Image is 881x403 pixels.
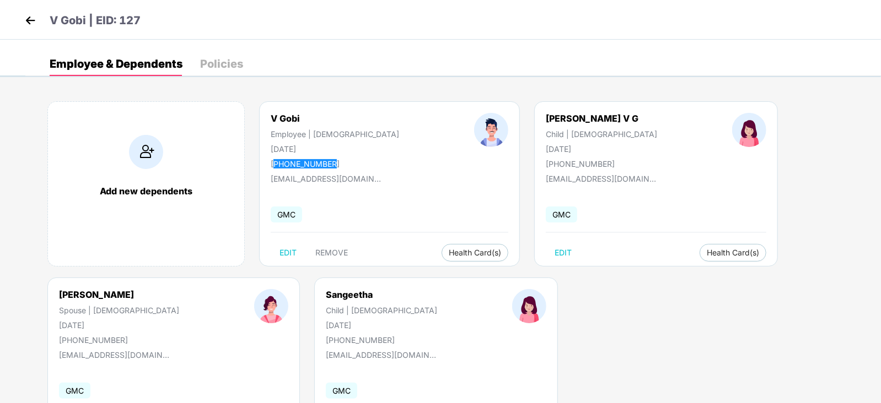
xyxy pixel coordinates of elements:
[271,113,399,124] div: V Gobi
[326,350,436,360] div: [EMAIL_ADDRESS][DOMAIN_NAME]
[449,250,501,255] span: Health Card(s)
[546,206,577,222] span: GMC
[271,144,399,154] div: [DATE]
[326,320,437,330] div: [DATE]
[59,320,179,330] div: [DATE]
[326,306,437,315] div: Child | [DEMOGRAPHIC_DATA]
[50,58,182,69] div: Employee & Dependents
[59,289,179,300] div: [PERSON_NAME]
[22,12,39,29] img: back
[326,335,437,345] div: [PHONE_NUMBER]
[280,248,297,257] span: EDIT
[474,113,508,147] img: profileImage
[271,159,399,168] div: [PHONE_NUMBER]
[200,58,243,69] div: Policies
[50,12,141,29] p: V Gobi | EID: 127
[271,174,381,183] div: [EMAIL_ADDRESS][DOMAIN_NAME]
[546,129,657,139] div: Child | [DEMOGRAPHIC_DATA]
[707,250,759,255] span: Health Card(s)
[512,289,546,323] img: profileImage
[59,186,233,197] div: Add new dependents
[59,335,179,345] div: [PHONE_NUMBER]
[59,350,169,360] div: [EMAIL_ADDRESS][DOMAIN_NAME]
[315,248,348,257] span: REMOVE
[546,244,581,262] button: EDIT
[307,244,357,262] button: REMOVE
[271,244,305,262] button: EDIT
[271,129,399,139] div: Employee | [DEMOGRAPHIC_DATA]
[555,248,572,257] span: EDIT
[732,113,766,147] img: profileImage
[59,383,90,399] span: GMC
[546,144,657,154] div: [DATE]
[326,383,357,399] span: GMC
[271,206,302,222] span: GMC
[546,174,656,183] div: [EMAIL_ADDRESS][DOMAIN_NAME]
[129,135,163,169] img: addIcon
[546,113,657,124] div: [PERSON_NAME] V G
[59,306,179,315] div: Spouse | [DEMOGRAPHIC_DATA]
[546,159,657,168] div: [PHONE_NUMBER]
[326,289,437,300] div: Sangeetha
[254,289,288,323] img: profileImage
[442,244,508,262] button: Health Card(s)
[700,244,766,262] button: Health Card(s)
